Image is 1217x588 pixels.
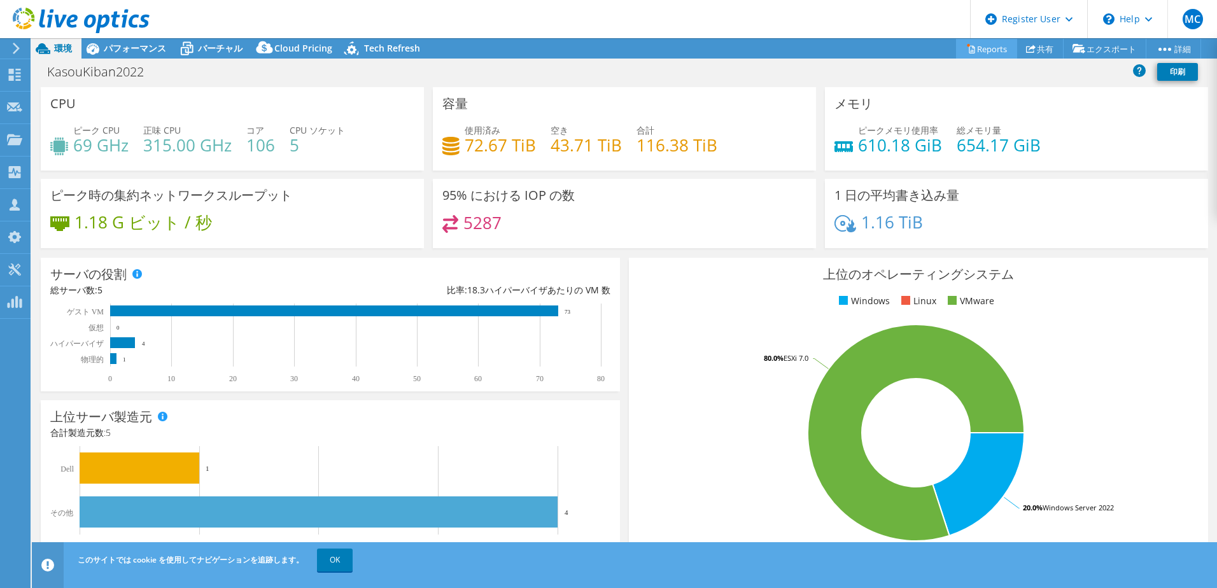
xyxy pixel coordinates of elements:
[81,355,104,364] text: 物理的
[246,124,264,136] span: コア
[1146,39,1201,59] a: 詳細
[50,508,73,517] text: その他
[73,138,129,152] h4: 69 GHz
[142,340,145,347] text: 4
[50,97,76,111] h3: CPU
[536,374,544,383] text: 70
[442,188,575,202] h3: 95% における IOP の数
[565,309,571,315] text: 73
[465,124,500,136] span: 使用済み
[957,124,1001,136] span: 総メモリ量
[1023,503,1043,512] tspan: 20.0%
[123,356,126,363] text: 1
[834,97,873,111] h3: メモリ
[88,323,104,332] text: 仮想
[638,267,1199,281] h3: 上位のオペレーティングシステム
[442,97,468,111] h3: 容量
[330,283,610,297] div: 比率: ハイパーバイザあたりの VM 数
[474,374,482,383] text: 60
[764,353,784,363] tspan: 80.0%
[1017,39,1064,59] a: 共有
[1183,9,1203,29] span: MC
[41,65,164,79] h1: KasouKiban2022
[206,465,209,472] text: 1
[290,138,345,152] h4: 5
[108,374,112,383] text: 0
[861,215,923,229] h4: 1.16 TiB
[637,124,654,136] span: 合計
[50,426,610,440] h4: 合計製造元数:
[364,42,420,54] span: Tech Refresh
[74,215,212,229] h4: 1.18 G ビット / 秒
[143,138,232,152] h4: 315.00 GHz
[290,374,298,383] text: 30
[246,138,275,152] h4: 106
[50,188,292,202] h3: ピーク時の集約ネットワークスループット
[413,374,421,383] text: 50
[352,374,360,383] text: 40
[106,426,111,438] span: 5
[836,294,890,308] li: Windows
[834,188,959,202] h3: 1 日の平均書き込み量
[957,138,1041,152] h4: 654.17 GiB
[637,138,717,152] h4: 116.38 TiB
[50,410,152,424] h3: 上位サーバ製造元
[167,374,175,383] text: 10
[467,284,485,296] span: 18.3
[116,325,120,331] text: 0
[858,138,942,152] h4: 610.18 GiB
[143,124,181,136] span: 正味 CPU
[463,216,502,230] h4: 5287
[551,124,568,136] span: 空き
[54,42,72,54] span: 環境
[73,124,120,136] span: ピーク CPU
[50,267,127,281] h3: サーバの役割
[317,549,353,571] a: OK
[945,294,994,308] li: VMware
[551,138,622,152] h4: 43.71 TiB
[229,374,237,383] text: 20
[290,124,345,136] span: CPU ソケット
[1043,503,1114,512] tspan: Windows Server 2022
[198,42,243,54] span: バーチャル
[60,465,74,473] text: Dell
[97,284,102,296] span: 5
[597,374,605,383] text: 80
[50,339,104,348] text: ハイパーバイザ
[104,42,166,54] span: パフォーマンス
[50,283,330,297] div: 総サーバ数:
[784,353,808,363] tspan: ESXi 7.0
[78,554,304,565] span: このサイトでは cookie を使用してナビゲーションを追跡します。
[274,42,332,54] span: Cloud Pricing
[858,124,938,136] span: ピークメモリ使用率
[465,138,536,152] h4: 72.67 TiB
[1103,13,1115,25] svg: \n
[1063,39,1146,59] a: エクスポート
[898,294,936,308] li: Linux
[67,307,104,316] text: ゲスト VM
[1157,63,1198,81] a: 印刷
[565,508,568,516] text: 4
[956,39,1017,59] a: Reports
